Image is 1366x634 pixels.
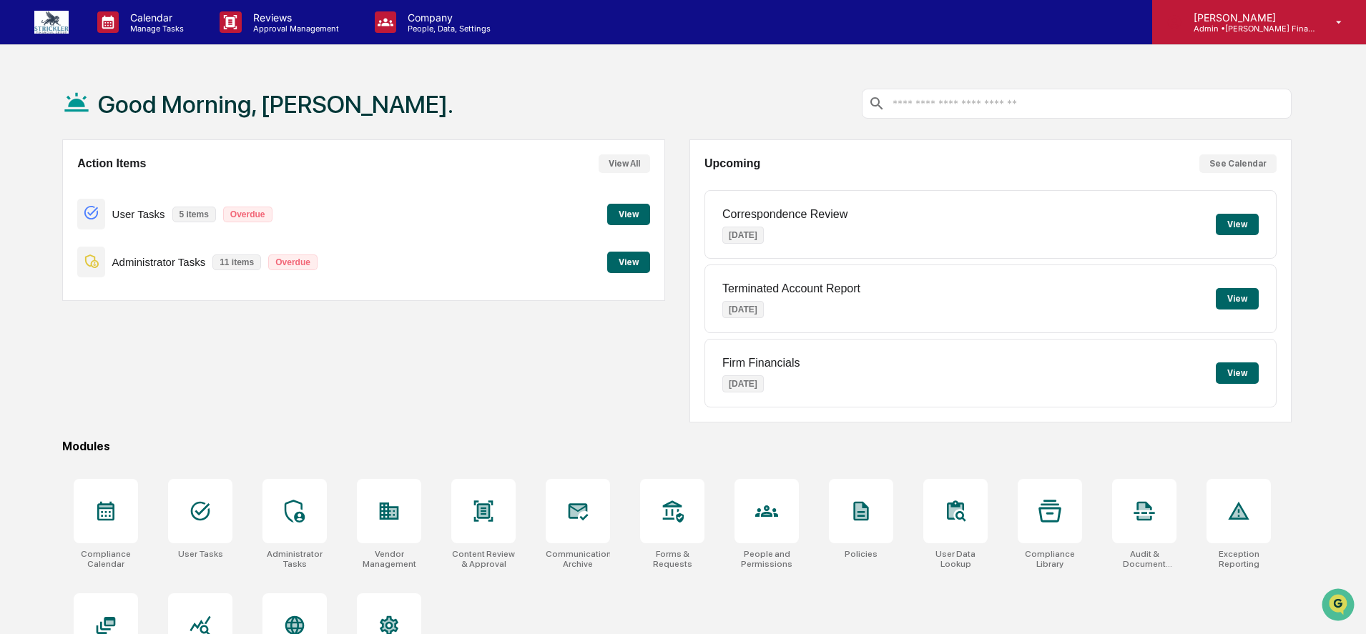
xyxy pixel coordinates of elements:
[178,549,223,559] div: User Tasks
[607,254,650,268] a: View
[607,207,650,220] a: View
[1199,154,1277,173] button: See Calendar
[49,124,181,135] div: We're available if you need us!
[118,180,177,194] span: Attestations
[243,114,260,131] button: Start new chat
[1216,214,1259,235] button: View
[607,252,650,273] button: View
[923,549,988,569] div: User Data Lookup
[77,157,146,170] h2: Action Items
[119,11,191,24] p: Calendar
[98,90,453,119] h1: Good Morning, [PERSON_NAME].
[640,549,704,569] div: Forms & Requests
[262,549,327,569] div: Administrator Tasks
[242,24,346,34] p: Approval Management
[722,227,764,244] p: [DATE]
[722,375,764,392] p: [DATE]
[142,242,173,253] span: Pylon
[74,549,138,569] div: Compliance Calendar
[14,209,26,220] div: 🔎
[268,254,318,270] p: Overdue
[734,549,799,569] div: People and Permissions
[1216,362,1259,384] button: View
[722,282,860,295] p: Terminated Account Report
[49,109,235,124] div: Start new chat
[599,154,650,173] button: View All
[223,207,272,222] p: Overdue
[101,242,173,253] a: Powered byPylon
[845,549,878,559] div: Policies
[1018,549,1082,569] div: Compliance Library
[1182,24,1315,34] p: Admin • [PERSON_NAME] Financial Group
[1216,288,1259,309] button: View
[1320,587,1359,625] iframe: Open customer support
[1207,549,1271,569] div: Exception Reporting
[396,24,498,34] p: People, Data, Settings
[1112,549,1176,569] div: Audit & Document Logs
[396,11,498,24] p: Company
[112,256,206,268] p: Administrator Tasks
[9,174,98,200] a: 🖐️Preclearance
[34,11,69,34] img: logo
[119,24,191,34] p: Manage Tasks
[242,11,346,24] p: Reviews
[14,109,40,135] img: 1746055101610-c473b297-6a78-478c-a979-82029cc54cd1
[112,208,165,220] p: User Tasks
[9,202,96,227] a: 🔎Data Lookup
[722,357,800,370] p: Firm Financials
[212,254,261,270] p: 11 items
[1182,11,1315,24] p: [PERSON_NAME]
[172,207,216,222] p: 5 items
[14,182,26,193] div: 🖐️
[546,549,610,569] div: Communications Archive
[704,157,760,170] h2: Upcoming
[29,207,90,222] span: Data Lookup
[14,30,260,53] p: How can we help?
[722,301,764,318] p: [DATE]
[722,208,847,221] p: Correspondence Review
[357,549,421,569] div: Vendor Management
[104,182,115,193] div: 🗄️
[62,440,1292,453] div: Modules
[607,204,650,225] button: View
[29,180,92,194] span: Preclearance
[98,174,183,200] a: 🗄️Attestations
[37,65,236,80] input: Clear
[451,549,516,569] div: Content Review & Approval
